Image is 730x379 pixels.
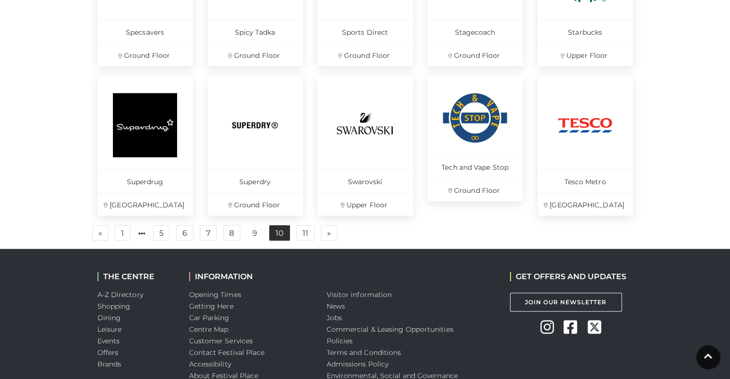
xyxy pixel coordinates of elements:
[537,192,633,216] p: [GEOGRAPHIC_DATA]
[427,20,523,43] p: Stagecoach
[207,192,303,216] p: Ground Floor
[189,360,231,368] a: Accessibility
[269,225,290,241] a: 10
[510,272,626,281] h2: GET OFFERS AND UPDATES
[97,169,193,192] p: Superdrug
[327,360,389,368] a: Admissions Policy
[317,43,413,66] p: Ground Floor
[327,230,331,236] span: »
[317,20,413,43] p: Sports Direct
[189,313,230,322] a: Car Parking
[317,192,413,216] p: Upper Floor
[98,230,102,236] span: «
[427,43,523,66] p: Ground Floor
[189,290,241,299] a: Opening Times
[153,225,170,241] a: 5
[537,76,633,216] a: Tesco Metro [GEOGRAPHIC_DATA]
[97,360,122,368] a: Brands
[189,348,265,357] a: Contact Festival Place
[317,76,413,216] a: Swarovski Upper Floor
[327,313,342,322] a: Jobs
[223,225,240,241] a: 8
[200,225,217,241] a: 7
[97,272,175,281] h2: THE CENTRE
[97,302,131,311] a: Shopping
[97,76,193,216] a: Superdrug [GEOGRAPHIC_DATA]
[189,272,312,281] h2: INFORMATION
[97,290,143,299] a: A-Z Directory
[189,325,229,334] a: Centre Map
[207,43,303,66] p: Ground Floor
[327,302,345,311] a: News
[189,302,234,311] a: Getting Here
[97,337,120,345] a: Events
[327,348,401,357] a: Terms and Conditions
[537,43,633,66] p: Upper Floor
[537,20,633,43] p: Starbucks
[321,225,337,241] a: Next
[207,20,303,43] p: Spicy Tadka
[97,325,122,334] a: Leisure
[327,337,353,345] a: Policies
[296,225,315,241] a: 11
[176,225,193,241] a: 6
[427,76,523,201] a: Tech and Vape Stop Ground Floor
[327,325,454,334] a: Commercial & Leasing Opportunities
[97,20,193,43] p: Specsavers
[317,169,413,192] p: Swarovski
[427,155,523,178] p: Tech and Vape Stop
[92,225,109,241] a: Previous
[97,192,193,216] p: [GEOGRAPHIC_DATA]
[97,313,121,322] a: Dining
[327,290,392,299] a: Visitor information
[207,169,303,192] p: Superdry
[247,226,263,241] a: 9
[189,337,253,345] a: Customer Services
[97,43,193,66] p: Ground Floor
[207,76,303,216] a: Superdry Ground Floor
[427,178,523,201] p: Ground Floor
[510,293,622,311] a: Join Our Newsletter
[537,169,633,192] p: Tesco Metro
[115,225,130,241] a: 1
[97,348,119,357] a: Offers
